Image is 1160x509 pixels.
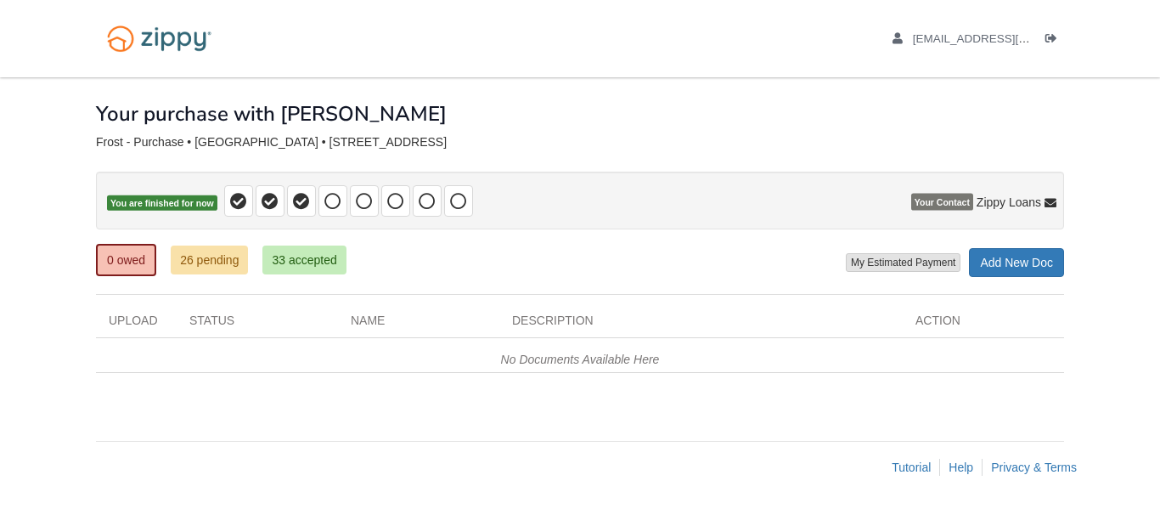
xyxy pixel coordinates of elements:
h1: Your purchase with [PERSON_NAME] [96,103,447,125]
button: My Estimated Payment [846,253,960,272]
div: Upload [96,312,177,337]
img: Logo [96,17,222,60]
div: Status [177,312,338,337]
a: 33 accepted [262,246,346,274]
a: Help [949,461,973,474]
span: Your Contact [911,194,973,211]
div: Description [499,312,903,337]
span: shelbyannf123@yahoo.com [913,32,1107,45]
div: Frost - Purchase • [GEOGRAPHIC_DATA] • [STREET_ADDRESS] [96,135,1064,150]
a: Privacy & Terms [991,461,1077,474]
a: Tutorial [892,461,931,474]
span: You are finished for now [107,195,217,212]
em: No Documents Available Here [501,353,660,366]
a: 0 owed [96,244,156,276]
a: edit profile [893,32,1107,49]
div: Name [338,312,499,337]
a: Log out [1045,32,1064,49]
span: Zippy Loans [977,194,1041,211]
a: 26 pending [171,246,248,274]
a: Add New Doc [969,248,1064,277]
div: Action [903,312,1064,337]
